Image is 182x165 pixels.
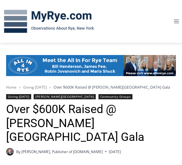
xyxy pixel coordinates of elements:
a: Giving [DATE] [23,85,47,90]
button: Open menu [171,16,182,26]
span: > [49,85,51,90]
a: [PERSON_NAME][GEOGRAPHIC_DATA] [34,94,96,99]
img: All in for Rye [6,55,176,76]
a: Home [6,85,17,90]
time: [DATE] [109,149,121,155]
a: Author image [6,148,14,156]
a: Community Groups [98,94,132,99]
h1: Over $600K Raised @ [PERSON_NAME][GEOGRAPHIC_DATA] Gala [6,102,176,144]
nav: Breadcrumbs [6,84,176,90]
a: [PERSON_NAME], Publisher of [DOMAIN_NAME] [21,149,103,154]
span: Over $600K Raised @ [PERSON_NAME][GEOGRAPHIC_DATA] Gala [54,84,170,90]
span: By [16,149,20,155]
a: Giving [DATE] [6,94,31,99]
span: > [19,85,21,90]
